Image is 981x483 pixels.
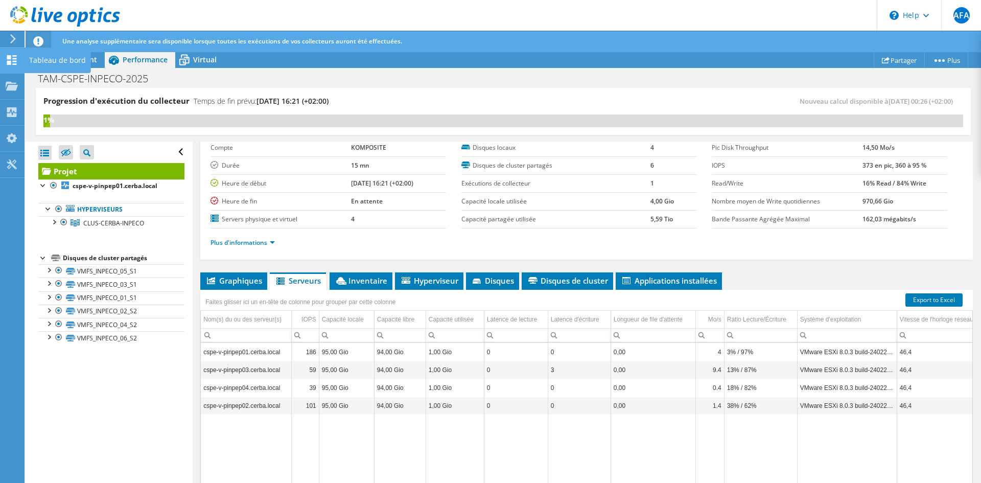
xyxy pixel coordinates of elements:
td: Capacité locale Column [319,311,374,329]
td: Column Système d'exploitation, Value VMware ESXi 8.0.3 build-24022510 [797,379,897,397]
a: CLUS-CERBA-INPECO [38,216,184,229]
span: Serveurs [275,275,321,286]
label: Pic Disk Throughput [712,143,862,153]
td: Column Latence d'écriture, Value 0 [548,343,611,361]
td: Column Nom(s) du ou des serveur(s), Filter cell [201,328,291,342]
td: Ratio Lecture/Écriture Column [724,311,797,329]
td: Column IOPS, Value 59 [291,361,319,379]
td: Column Longueur de file d'attente, Value 0,00 [611,343,695,361]
span: CLUS-CERBA-INPECO [83,219,144,227]
a: cspe-v-pinpep01.cerba.local [38,179,184,193]
td: Longueur de file d'attente Column [611,311,695,329]
td: Column Nom(s) du ou des serveur(s), Value cspe-v-pinpep03.cerba.local [201,361,291,379]
b: 162,03 mégabits/s [862,215,916,223]
div: Disques de cluster partagés [63,252,184,264]
b: 4 [351,215,355,223]
a: Export to Excel [905,293,963,307]
label: Servers physique et virtuel [211,214,351,224]
td: Column Capacité utilisée, Value 1,00 Gio [426,343,484,361]
a: Partager [874,52,925,68]
label: Heure de fin [211,196,351,206]
td: Column Latence de lecture, Value 0 [484,361,548,379]
span: Disques de cluster [527,275,608,286]
td: Column Capacité utilisée, Filter cell [426,328,484,342]
td: Column Système d'exploitation, Value VMware ESXi 8.0.3 build-24022510 [797,343,897,361]
span: [DATE] 00:26 (+02:00) [889,97,953,106]
div: Capacité libre [377,313,414,326]
div: Nom(s) du ou des serveur(s) [203,313,282,326]
td: Column Capacité libre, Value 94,00 Gio [374,397,426,415]
div: Mo/s [708,313,721,326]
td: Column Mo/s, Value 4 [695,343,724,361]
td: Column Capacité locale, Filter cell [319,328,374,342]
span: AFA [953,7,970,24]
td: Column Latence d'écriture, Value 3 [548,361,611,379]
b: 6 [650,161,654,170]
div: Latence d'écriture [551,313,599,326]
span: Inventaire [335,275,387,286]
label: IOPS [712,160,862,171]
b: 1 [650,179,654,188]
a: VMFS_INPECO_02_S2 [38,305,184,318]
td: Column Ratio Lecture/Écriture, Value 18% / 82% [724,379,797,397]
td: Mo/s Column [695,311,724,329]
td: Column Latence de lecture, Value 0 [484,379,548,397]
td: Column Latence d'écriture, Value 0 [548,379,611,397]
td: Column Nom(s) du ou des serveur(s), Value cspe-v-pinpep01.cerba.local [201,343,291,361]
td: Nom(s) du ou des serveur(s) Column [201,311,291,329]
b: En attente [351,197,383,205]
td: Column Latence de lecture, Value 0 [484,397,548,415]
div: Latence de lecture [487,313,538,326]
td: Column Ratio Lecture/Écriture, Filter cell [724,328,797,342]
td: Column Capacité locale, Value 95,00 Gio [319,343,374,361]
td: Column Capacité libre, Value 94,00 Gio [374,361,426,379]
b: 4,00 Gio [650,197,674,205]
td: Column Capacité utilisée, Value 1,00 Gio [426,397,484,415]
td: Column Longueur de file d'attente, Filter cell [611,328,695,342]
td: Column Ratio Lecture/Écriture, Value 13% / 87% [724,361,797,379]
td: Latence de lecture Column [484,311,548,329]
label: Exécutions de collecteur [461,178,650,189]
td: Column Système d'exploitation, Value VMware ESXi 8.0.3 build-24022510 [797,361,897,379]
b: 373 en pic, 360 à 95 % [862,161,926,170]
td: Column Capacité libre, Value 94,00 Gio [374,343,426,361]
td: Column IOPS, Value 186 [291,343,319,361]
b: 14,50 Mo/s [862,143,895,152]
td: Column Latence d'écriture, Value 0 [548,397,611,415]
b: [DATE] 16:21 (+02:00) [351,179,413,188]
a: VMFS_INPECO_04_S2 [38,318,184,331]
span: Une analyse supplémentaire sera disponible lorsque toutes les exécutions de vos collecteurs auron... [62,37,402,45]
td: Column Mo/s, Value 9.4 [695,361,724,379]
td: Capacité utilisée Column [426,311,484,329]
b: 970,66 Gio [862,197,893,205]
div: Faites glisser ici un en-tête de colonne pour grouper par cette colonne [203,295,398,309]
div: Capacité utilisée [429,313,474,326]
b: cspe-v-pinpep01.cerba.local [73,181,157,190]
td: Column Capacité locale, Value 95,00 Gio [319,397,374,415]
td: Column Ratio Lecture/Écriture, Value 3% / 97% [724,343,797,361]
td: Système d'exploitation Column [797,311,897,329]
label: Capacité locale utilisée [461,196,650,206]
span: Applications installées [621,275,717,286]
a: VMFS_INPECO_05_S1 [38,264,184,278]
b: 5,59 Tio [650,215,673,223]
span: Virtual [193,55,217,64]
td: Column Latence de lecture, Filter cell [484,328,548,342]
td: Column Mo/s, Filter cell [695,328,724,342]
b: 4 [650,143,654,152]
label: Capacité partagée utilisée [461,214,650,224]
b: KOMPOSITE [351,143,386,152]
td: Column Ratio Lecture/Écriture, Value 38% / 62% [724,397,797,415]
div: Système d'exploitation [800,313,861,326]
td: Column Latence de lecture, Value 0 [484,343,548,361]
td: Column Capacité utilisée, Value 1,00 Gio [426,361,484,379]
td: Column Latence d'écriture, Filter cell [548,328,611,342]
div: Ratio Lecture/Écriture [727,313,786,326]
a: VMFS_INPECO_01_S1 [38,291,184,305]
label: Durée [211,160,351,171]
a: VMFS_INPECO_06_S2 [38,331,184,344]
b: 15 mn [351,161,369,170]
svg: \n [890,11,899,20]
div: Capacité locale [322,313,364,326]
div: 1% [43,114,50,126]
